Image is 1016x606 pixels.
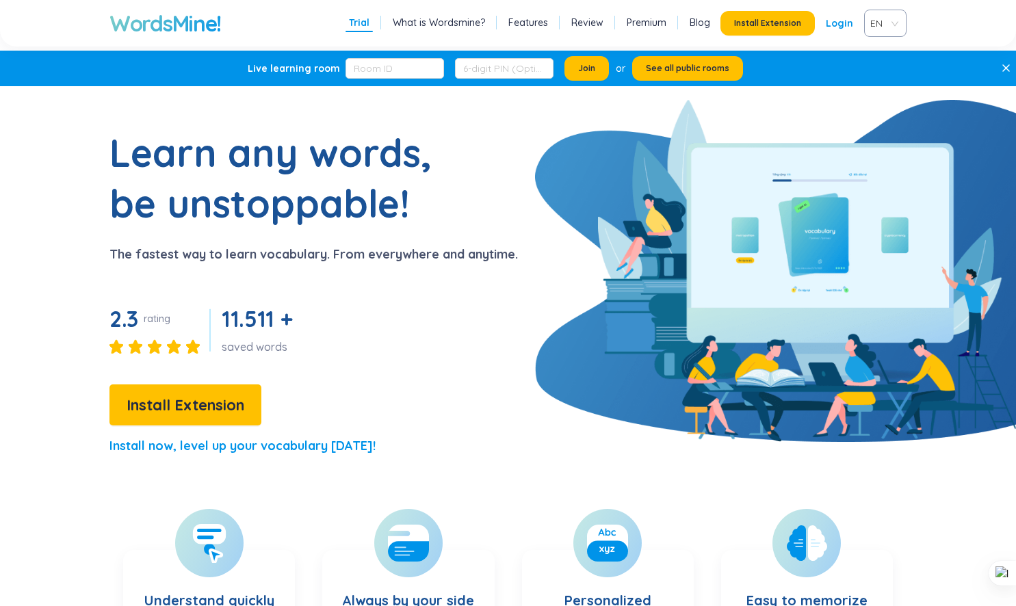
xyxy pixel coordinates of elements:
[109,10,221,37] a: WordsMine!
[455,58,553,79] input: 6-digit PIN (Optional)
[564,56,609,81] button: Join
[646,63,729,74] span: See all public rooms
[616,61,625,76] div: or
[222,339,298,354] div: saved words
[578,63,595,74] span: Join
[248,62,340,75] div: Live learning room
[571,16,603,29] a: Review
[349,16,369,29] a: Trial
[144,312,170,326] div: rating
[508,16,548,29] a: Features
[346,58,444,79] input: Room ID
[109,127,452,228] h1: Learn any words, be unstoppable!
[109,245,518,264] p: The fastest way to learn vocabulary. From everywhere and anytime.
[632,56,743,81] button: See all public rooms
[109,305,138,332] span: 2.3
[720,11,815,36] button: Install Extension
[690,16,710,29] a: Blog
[109,399,261,413] a: Install Extension
[109,436,376,456] p: Install now, level up your vocabulary [DATE]!
[826,11,853,36] a: Login
[734,18,801,29] span: Install Extension
[109,384,261,425] button: Install Extension
[127,393,244,417] span: Install Extension
[627,16,666,29] a: Premium
[870,13,895,34] span: VIE
[393,16,485,29] a: What is Wordsmine?
[222,305,292,332] span: 11.511 +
